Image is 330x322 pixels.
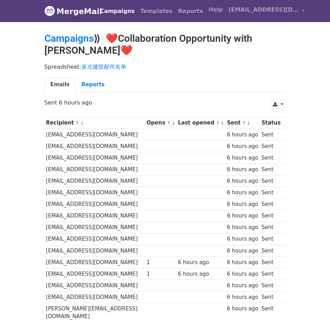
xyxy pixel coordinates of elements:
td: [EMAIL_ADDRESS][DOMAIN_NAME] [44,268,145,280]
div: 6 hours ago [227,282,258,290]
a: ↓ [80,120,84,126]
h2: ⟫ ❤️Collaboration Opportunity with [PERSON_NAME]❤️ [44,33,286,56]
a: Campaigns [97,4,138,18]
a: [EMAIL_ADDRESS][DOMAIN_NAME] [226,3,308,19]
a: Reports [175,4,206,18]
th: Recipient [44,117,145,129]
td: [EMAIL_ADDRESS][DOMAIN_NAME] [44,164,145,175]
div: 6 hours ago [227,293,258,301]
div: 6 hours ago [178,270,223,278]
td: Sent [260,152,282,163]
a: ↓ [247,120,251,126]
div: 6 hours ago [227,305,258,313]
p: Spreadsheet: [44,63,286,71]
td: Sent [260,291,282,303]
img: MergeMail logo [44,6,55,16]
div: 6 hours ago [227,223,258,232]
th: Sent [225,117,260,129]
td: Sent [260,175,282,187]
div: 6 hours ago [178,259,223,267]
a: Help [206,3,226,17]
div: 1 [147,270,175,278]
div: 6 hours ago [227,270,258,278]
td: [EMAIL_ADDRESS][DOMAIN_NAME] [44,199,145,210]
td: [EMAIL_ADDRESS][DOMAIN_NAME] [44,256,145,268]
th: Status [260,117,282,129]
td: [EMAIL_ADDRESS][DOMAIN_NAME] [44,129,145,140]
div: 6 hours ago [227,200,258,208]
a: ↑ [76,120,79,126]
td: [EMAIL_ADDRESS][DOMAIN_NAME] [44,245,145,256]
div: 6 hours ago [227,166,258,174]
td: Sent [260,245,282,256]
a: ↓ [171,120,175,126]
div: 6 hours ago [227,154,258,162]
th: Last opened [176,117,225,129]
td: Sent [260,199,282,210]
td: Sent [260,210,282,222]
td: Sent [260,222,282,233]
td: Sent [260,280,282,291]
td: [EMAIL_ADDRESS][DOMAIN_NAME] [44,280,145,291]
td: Sent [260,187,282,199]
td: [EMAIL_ADDRESS][DOMAIN_NAME] [44,140,145,152]
td: [EMAIL_ADDRESS][DOMAIN_NAME] [44,210,145,222]
td: Sent [260,268,282,280]
td: [EMAIL_ADDRESS][DOMAIN_NAME] [44,187,145,199]
div: 6 hours ago [227,212,258,220]
a: ↑ [243,120,246,126]
td: [EMAIL_ADDRESS][DOMAIN_NAME] [44,222,145,233]
span: [EMAIL_ADDRESS][DOMAIN_NAME] [229,6,299,14]
div: 6 hours ago [227,247,258,255]
a: ↓ [220,120,224,126]
a: Campaigns [44,33,94,44]
td: [EMAIL_ADDRESS][DOMAIN_NAME] [44,175,145,187]
td: [EMAIL_ADDRESS][DOMAIN_NAME] [44,152,145,163]
div: 6 hours ago [227,259,258,267]
td: Sent [260,164,282,175]
a: ↑ [216,120,220,126]
div: 6 hours ago [227,131,258,139]
div: 1 [147,259,175,267]
a: Templates [138,4,175,18]
a: Reports [76,78,111,92]
td: [EMAIL_ADDRESS][DOMAIN_NAME] [44,291,145,303]
td: Sent [260,129,282,140]
div: 6 hours ago [227,177,258,185]
th: Opens [145,117,176,129]
td: Sent [260,140,282,152]
div: 6 hours ago [227,189,258,197]
td: [EMAIL_ADDRESS][DOMAIN_NAME] [44,233,145,245]
a: 多次建联邮件名单 [82,63,126,70]
div: 6 hours ago [227,235,258,243]
a: ↑ [167,120,171,126]
div: 6 hours ago [227,142,258,150]
a: MergeMail [44,4,92,19]
td: Sent [260,233,282,245]
p: Sent 6 hours ago [44,99,286,106]
td: Sent [260,256,282,268]
a: Emails [44,78,76,92]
